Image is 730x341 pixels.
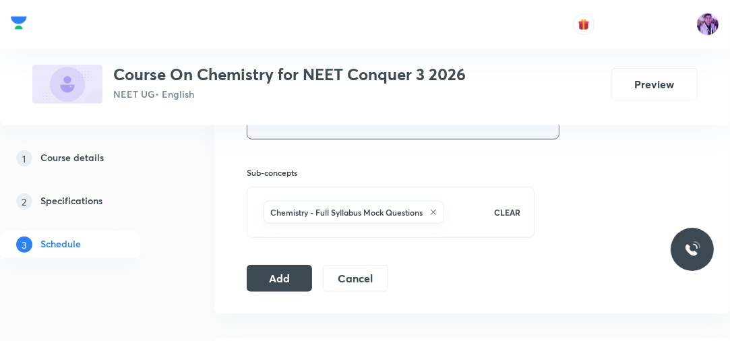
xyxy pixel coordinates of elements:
[11,13,27,33] img: Company Logo
[578,18,590,30] img: avatar
[11,13,27,36] a: Company Logo
[323,265,388,292] button: Cancel
[696,13,719,36] img: preeti Tripathi
[573,13,595,35] button: avatar
[113,65,466,84] h3: Course On Chemistry for NEET Conquer 3 2026
[32,65,102,104] img: 88DB344C-FF03-4A45-AA03-CADE202644AC_plus.png
[40,193,102,210] h5: Specifications
[16,150,32,166] p: 1
[270,206,423,218] h6: Chemistry - Full Syllabus Mock Questions
[16,237,32,253] p: 3
[611,68,698,100] button: Preview
[247,265,312,292] button: Add
[494,206,520,218] p: CLEAR
[40,237,81,253] h5: Schedule
[113,87,466,101] p: NEET UG • English
[16,193,32,210] p: 2
[684,241,700,257] img: ttu
[40,150,104,166] h5: Course details
[247,166,535,179] h6: Sub-concepts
